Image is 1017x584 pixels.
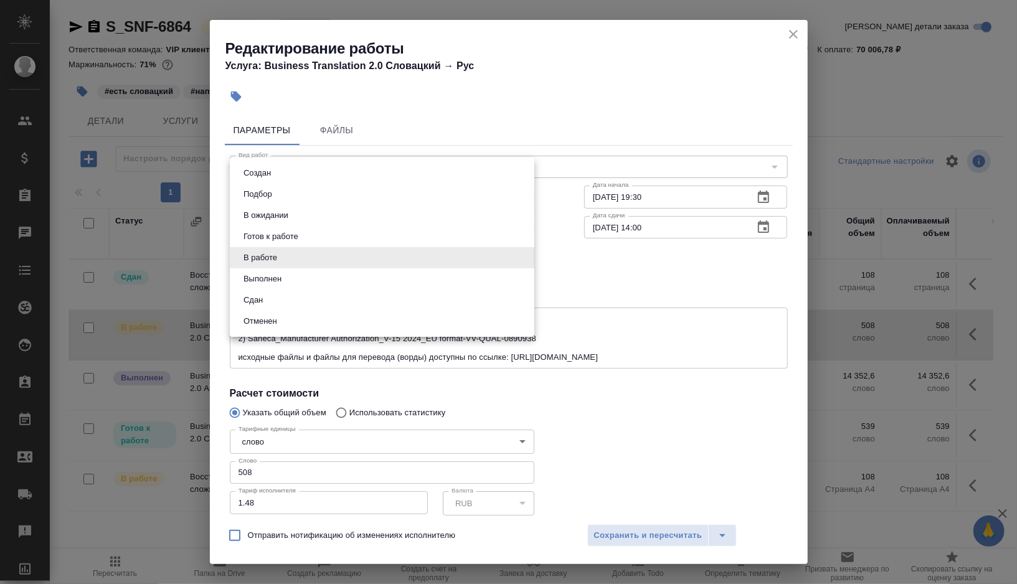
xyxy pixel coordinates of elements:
[240,272,285,286] button: Выполнен
[240,230,302,243] button: Готов к работе
[240,293,267,307] button: Сдан
[240,209,292,222] button: В ожидании
[240,187,276,201] button: Подбор
[240,251,281,265] button: В работе
[240,314,281,328] button: Отменен
[240,166,275,180] button: Создан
